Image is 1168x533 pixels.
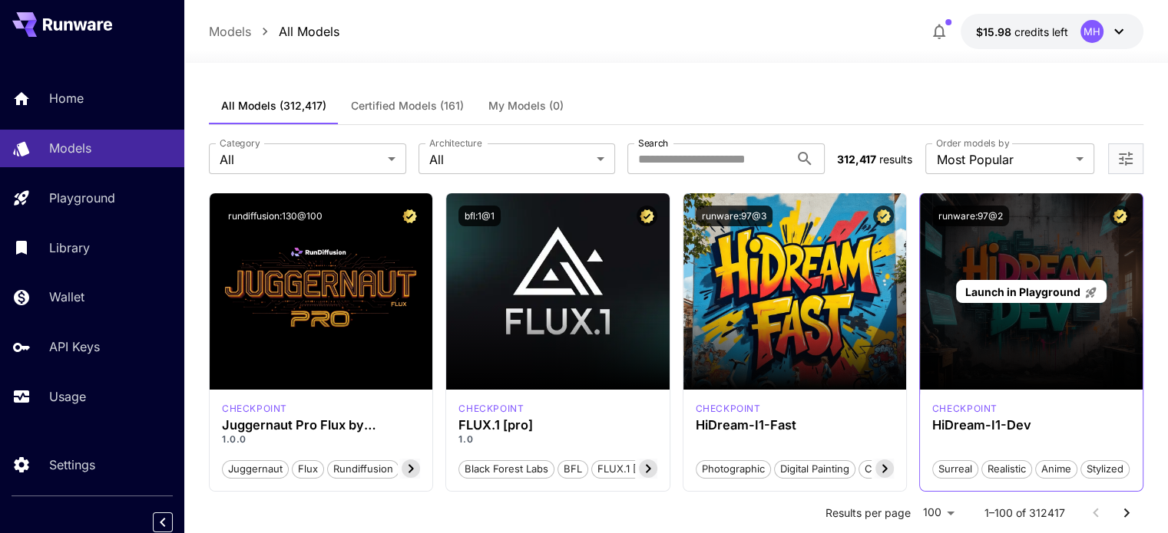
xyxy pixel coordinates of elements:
p: Wallet [49,288,84,306]
span: flux [293,462,323,477]
label: Search [638,137,668,150]
p: Models [49,139,91,157]
a: All Models [279,22,339,41]
span: credits left [1014,25,1068,38]
button: $15.97999MH [961,14,1143,49]
p: checkpoint [222,402,287,416]
button: Cinematic [859,459,918,479]
button: Open more filters [1117,150,1135,169]
button: Realistic [981,459,1032,479]
p: API Keys [49,337,100,356]
div: $15.97999 [976,24,1068,40]
h3: HiDream-I1-Dev [932,418,1130,433]
button: juggernaut [222,459,289,479]
button: bfl:1@1 [458,206,501,226]
h3: FLUX.1 [pro] [458,418,657,433]
span: Anime [1036,462,1077,477]
nav: breadcrumb [209,22,339,41]
p: 1.0 [458,433,657,446]
span: FLUX.1 [pro] [592,462,662,477]
span: rundiffusion [328,462,399,477]
span: All [429,150,591,169]
span: Launch in Playground [965,285,1080,298]
span: Most Popular [936,150,1070,169]
span: Realistic [982,462,1031,477]
a: Launch in Playground [956,280,1106,304]
span: All Models (312,417) [221,99,326,113]
span: juggernaut [223,462,288,477]
p: checkpoint [458,402,524,416]
button: Anime [1035,459,1077,479]
button: FLUX.1 [pro] [591,459,663,479]
p: Settings [49,456,95,474]
span: Stylized [1081,462,1129,477]
p: checkpoint [932,402,998,416]
button: runware:97@2 [932,206,1009,226]
p: Playground [49,189,115,207]
span: $15.98 [976,25,1014,38]
button: flux [292,459,324,479]
span: My Models (0) [488,99,564,113]
button: rundiffusion:130@100 [222,206,329,226]
span: 312,417 [837,153,876,166]
label: Architecture [429,137,481,150]
div: fluxpro [458,402,524,416]
div: MH [1080,20,1103,43]
div: FLUX.1 D [222,402,287,416]
button: Stylized [1080,459,1130,479]
div: 100 [917,502,960,524]
label: Category [220,137,260,150]
p: 1–100 of 312417 [984,505,1065,521]
button: rundiffusion [327,459,399,479]
p: Results per page [826,505,911,521]
button: Certified Model – Vetted for best performance and includes a commercial license. [1110,206,1130,226]
span: Digital Painting [775,462,855,477]
span: BFL [558,462,587,477]
span: Cinematic [859,462,917,477]
p: 1.0.0 [222,433,420,446]
span: All [220,150,382,169]
p: Home [49,89,84,107]
span: Black Forest Labs [459,462,554,477]
button: Photographic [696,459,771,479]
p: checkpoint [696,402,761,416]
h3: Juggernaut Pro Flux by RunDiffusion [222,418,420,433]
button: Collapse sidebar [153,512,173,532]
button: Surreal [932,459,978,479]
button: Digital Painting [774,459,855,479]
span: results [879,153,912,166]
p: Usage [49,387,86,406]
button: Certified Model – Vetted for best performance and includes a commercial license. [637,206,657,226]
p: Library [49,239,90,257]
button: Certified Model – Vetted for best performance and includes a commercial license. [873,206,894,226]
span: Photographic [696,462,770,477]
div: HiDream Dev [932,402,998,416]
button: Go to next page [1111,498,1142,528]
div: HiDream Fast [696,402,761,416]
label: Order models by [936,137,1009,150]
span: Certified Models (161) [351,99,464,113]
button: runware:97@3 [696,206,773,226]
button: Black Forest Labs [458,459,554,479]
button: Certified Model – Vetted for best performance and includes a commercial license. [399,206,420,226]
h3: HiDream-I1-Fast [696,418,894,433]
span: Surreal [933,462,978,477]
button: BFL [558,459,588,479]
a: Models [209,22,251,41]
